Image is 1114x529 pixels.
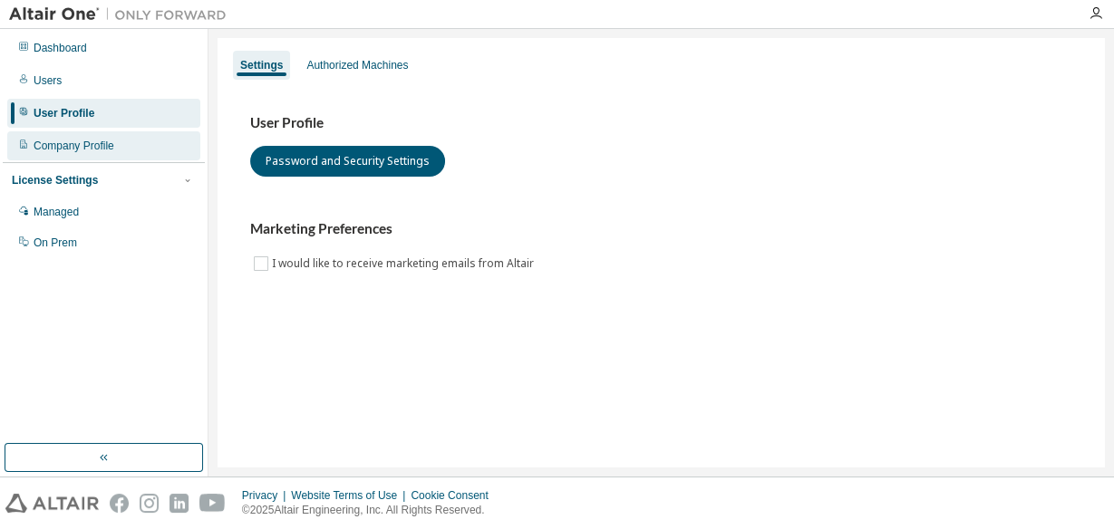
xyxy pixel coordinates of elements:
div: License Settings [12,173,98,188]
div: User Profile [34,106,94,120]
div: Privacy [242,488,291,503]
div: Cookie Consent [411,488,499,503]
div: On Prem [34,236,77,250]
img: Altair One [9,5,236,24]
img: linkedin.svg [170,494,189,513]
div: Users [34,73,62,88]
h3: Marketing Preferences [250,220,1072,238]
img: instagram.svg [140,494,159,513]
div: Dashboard [34,41,87,55]
img: youtube.svg [199,494,226,513]
h3: User Profile [250,114,1072,132]
img: facebook.svg [110,494,129,513]
label: I would like to receive marketing emails from Altair [272,253,538,274]
div: Authorized Machines [306,58,408,72]
button: Password and Security Settings [250,146,445,177]
div: Managed [34,205,79,219]
div: Website Terms of Use [291,488,411,503]
img: altair_logo.svg [5,494,99,513]
div: Settings [240,58,283,72]
div: Company Profile [34,139,114,153]
p: © 2025 Altair Engineering, Inc. All Rights Reserved. [242,503,499,518]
